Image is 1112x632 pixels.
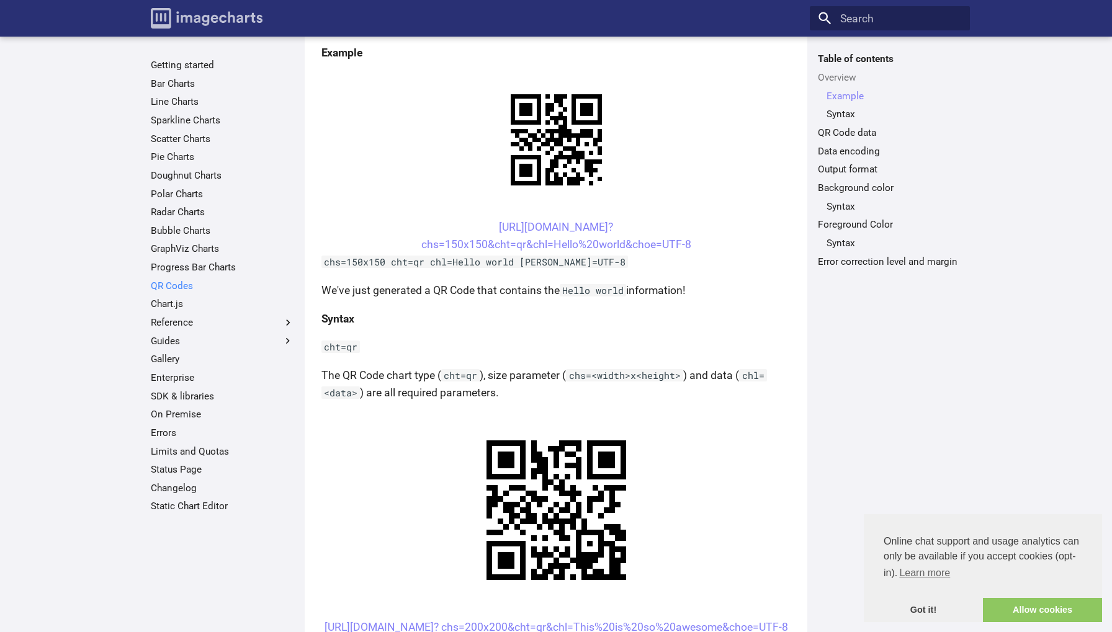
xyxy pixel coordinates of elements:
[151,114,294,127] a: Sparkline Charts
[566,369,683,381] code: chs=<width>x<height>
[818,127,961,139] a: QR Code data
[827,200,962,213] a: Syntax
[421,221,691,251] a: [URL][DOMAIN_NAME]?chs=150x150&cht=qr&chl=Hello%20world&choe=UTF-8
[151,316,294,329] label: Reference
[321,44,791,61] h4: Example
[810,53,969,267] nav: Table of contents
[321,340,361,353] code: cht=qr
[151,463,294,476] a: Status Page
[321,310,791,327] h4: Syntax
[827,237,962,249] a: Syntax
[151,8,262,29] img: logo
[151,169,294,182] a: Doughnut Charts
[151,390,294,403] a: SDK & libraries
[810,53,969,65] label: Table of contents
[151,206,294,218] a: Radar Charts
[151,372,294,384] a: Enterprise
[151,482,294,494] a: Changelog
[818,256,961,268] a: Error correction level and margin
[321,282,791,299] p: We've just generated a QR Code that contains the information!
[321,367,791,401] p: The QR Code chart type ( ), size parameter ( ) and data ( ) are all required parameters.
[151,188,294,200] a: Polar Charts
[151,96,294,108] a: Line Charts
[151,335,294,347] label: Guides
[884,534,1082,582] span: Online chat support and usage analytics can only be available if you accept cookies (opt-in).
[827,90,962,102] a: Example
[459,412,654,608] img: chart
[145,2,268,33] a: Image-Charts documentation
[818,163,961,176] a: Output format
[151,445,294,458] a: Limits and Quotas
[864,598,983,623] a: dismiss cookie message
[151,298,294,310] a: Chart.js
[151,408,294,421] a: On Premise
[489,73,624,207] img: chart
[151,225,294,237] a: Bubble Charts
[818,218,961,231] a: Foreground Color
[151,243,294,255] a: GraphViz Charts
[818,90,961,121] nav: Overview
[151,59,294,71] a: Getting started
[827,108,962,120] a: Syntax
[151,78,294,90] a: Bar Charts
[151,133,294,145] a: Scatter Charts
[983,598,1102,623] a: allow cookies
[441,369,480,381] code: cht=qr
[151,500,294,512] a: Static Chart Editor
[151,151,294,163] a: Pie Charts
[151,353,294,365] a: Gallery
[864,514,1102,622] div: cookieconsent
[818,145,961,158] a: Data encoding
[810,6,969,31] input: Search
[818,237,961,249] nav: Foreground Color
[560,284,627,296] code: Hello world
[818,182,961,194] a: Background color
[818,71,961,84] a: Overview
[321,256,629,268] code: chs=150x150 cht=qr chl=Hello world [PERSON_NAME]=UTF-8
[151,280,294,292] a: QR Codes
[818,200,961,213] nav: Background color
[151,427,294,439] a: Errors
[151,261,294,274] a: Progress Bar Charts
[897,564,952,582] a: learn more about cookies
